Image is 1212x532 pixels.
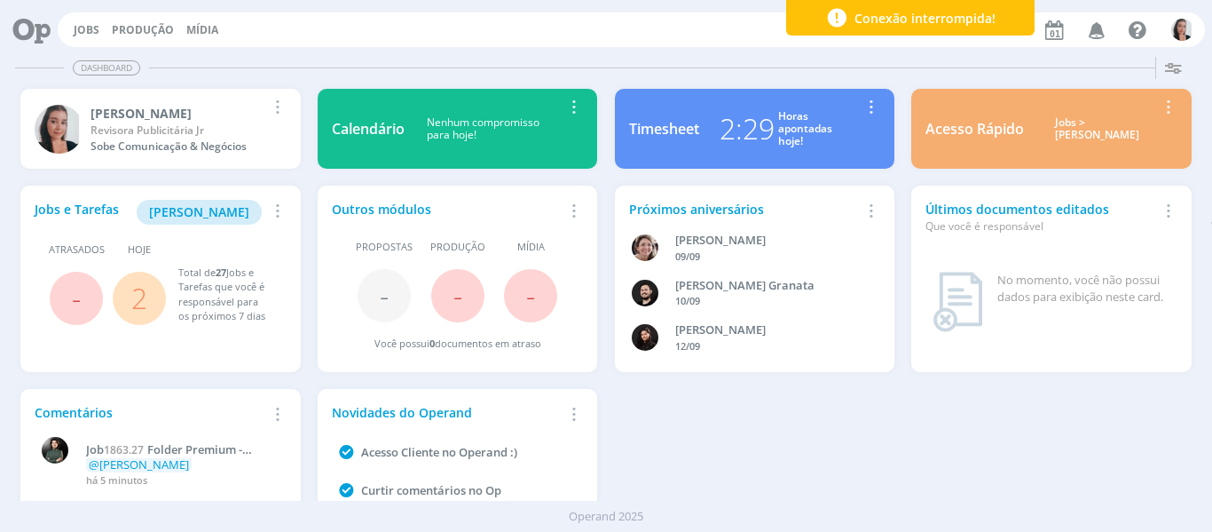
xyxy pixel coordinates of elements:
[137,202,262,219] a: [PERSON_NAME]
[35,403,265,422] div: Comentários
[149,203,249,220] span: [PERSON_NAME]
[405,116,563,142] div: Nenhum compromisso para hoje!
[517,240,545,255] span: Mídia
[86,473,147,487] span: há 5 minutos
[332,200,563,218] div: Outros módulos
[42,437,68,464] img: M
[374,337,541,352] div: Você possui documentos em atraso
[675,250,700,263] span: 09/09
[332,403,563,422] div: Novidades do Operand
[72,279,81,317] span: -
[89,457,189,472] span: @[PERSON_NAME]
[137,200,262,225] button: [PERSON_NAME]
[86,443,277,457] a: Job1863.27Folder Premium - Tempest E
[380,276,389,314] span: -
[106,23,179,37] button: Produção
[178,266,269,324] div: Total de Jobs e Tarefas que você é responsável para os próximos 7 dias
[925,200,1156,234] div: Últimos documentos editados
[429,337,435,350] span: 0
[526,276,535,314] span: -
[131,279,147,317] a: 2
[181,23,224,37] button: Mídia
[186,22,218,37] a: Mídia
[854,9,996,28] span: Conexão interrompida!
[629,200,860,218] div: Próximos aniversários
[778,110,832,148] div: Horas apontadas hoje!
[632,280,658,306] img: B
[720,107,775,150] div: 2:29
[632,234,658,261] img: A
[925,218,1156,234] div: Que você é responsável
[1037,116,1156,142] div: Jobs > [PERSON_NAME]
[216,266,226,279] span: 27
[1171,19,1193,41] img: C
[361,444,517,460] a: Acesso Cliente no Operand :)
[615,89,894,169] a: Timesheet2:29Horasapontadashoje!
[675,339,700,353] span: 12/09
[925,118,1024,139] div: Acesso Rápido
[675,322,862,339] div: Luana da Silva de Andrade
[675,232,862,250] div: Aline Beatriz Jackisch
[675,277,862,295] div: Bruno Corralo Granata
[1170,14,1194,45] button: C
[20,89,300,169] a: C[PERSON_NAME]Revisora Publicitária JrSobe Comunicação & Negócios
[86,441,242,472] span: Folder Premium - Tempest E
[430,240,485,255] span: Produção
[675,294,700,307] span: 10/09
[73,60,140,75] span: Dashboard
[35,200,265,225] div: Jobs e Tarefas
[356,240,413,255] span: Propostas
[68,23,105,37] button: Jobs
[91,104,265,123] div: Caroline Pieczarka
[35,105,83,154] img: C
[997,272,1169,306] div: No momento, você não possui dados para exibição neste card.
[933,272,983,332] img: dashboard_not_found.png
[361,482,501,498] a: Curtir comentários no Op
[112,22,174,37] a: Produção
[332,118,405,139] div: Calendário
[74,22,99,37] a: Jobs
[632,324,658,351] img: L
[49,242,105,258] span: Atrasados
[453,276,462,314] span: -
[91,139,265,155] div: Sobe Comunicação & Negócios
[104,442,144,457] span: 1863.27
[91,123,265,139] div: Revisora Publicitária Jr
[629,118,699,139] div: Timesheet
[128,242,151,258] span: Hoje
